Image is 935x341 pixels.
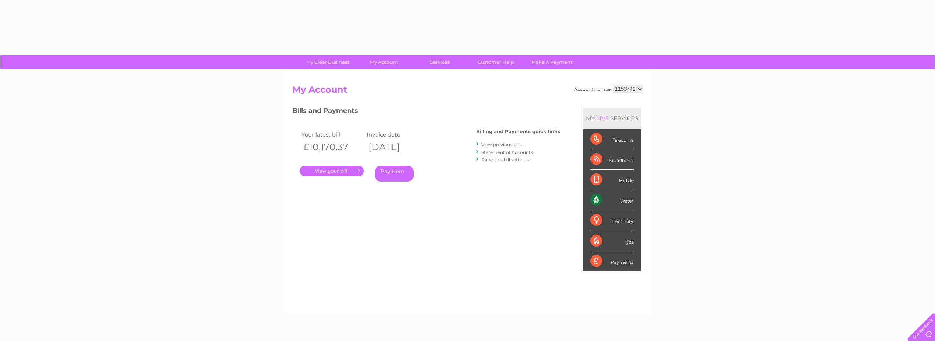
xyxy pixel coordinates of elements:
[292,106,560,118] h3: Bills and Payments
[300,166,364,176] a: .
[590,190,634,210] div: Water
[297,55,358,69] a: My Clear Business
[300,139,365,155] th: £10,170.37
[590,251,634,271] div: Payments
[476,129,560,134] h4: Billing and Payments quick links
[353,55,414,69] a: My Account
[590,129,634,149] div: Telecoms
[574,85,643,93] div: Account number
[521,55,582,69] a: Make A Payment
[365,130,430,139] td: Invoice date
[481,149,533,155] a: Statement of Accounts
[481,142,522,147] a: View previous bills
[595,115,610,122] div: LIVE
[590,210,634,231] div: Electricity
[465,55,526,69] a: Customer Help
[590,231,634,251] div: Gas
[590,170,634,190] div: Mobile
[365,139,430,155] th: [DATE]
[300,130,365,139] td: Your latest bill
[292,85,643,99] h2: My Account
[590,149,634,170] div: Broadband
[409,55,470,69] a: Services
[583,108,641,129] div: MY SERVICES
[375,166,414,182] a: Pay Here
[481,157,529,162] a: Paperless bill settings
